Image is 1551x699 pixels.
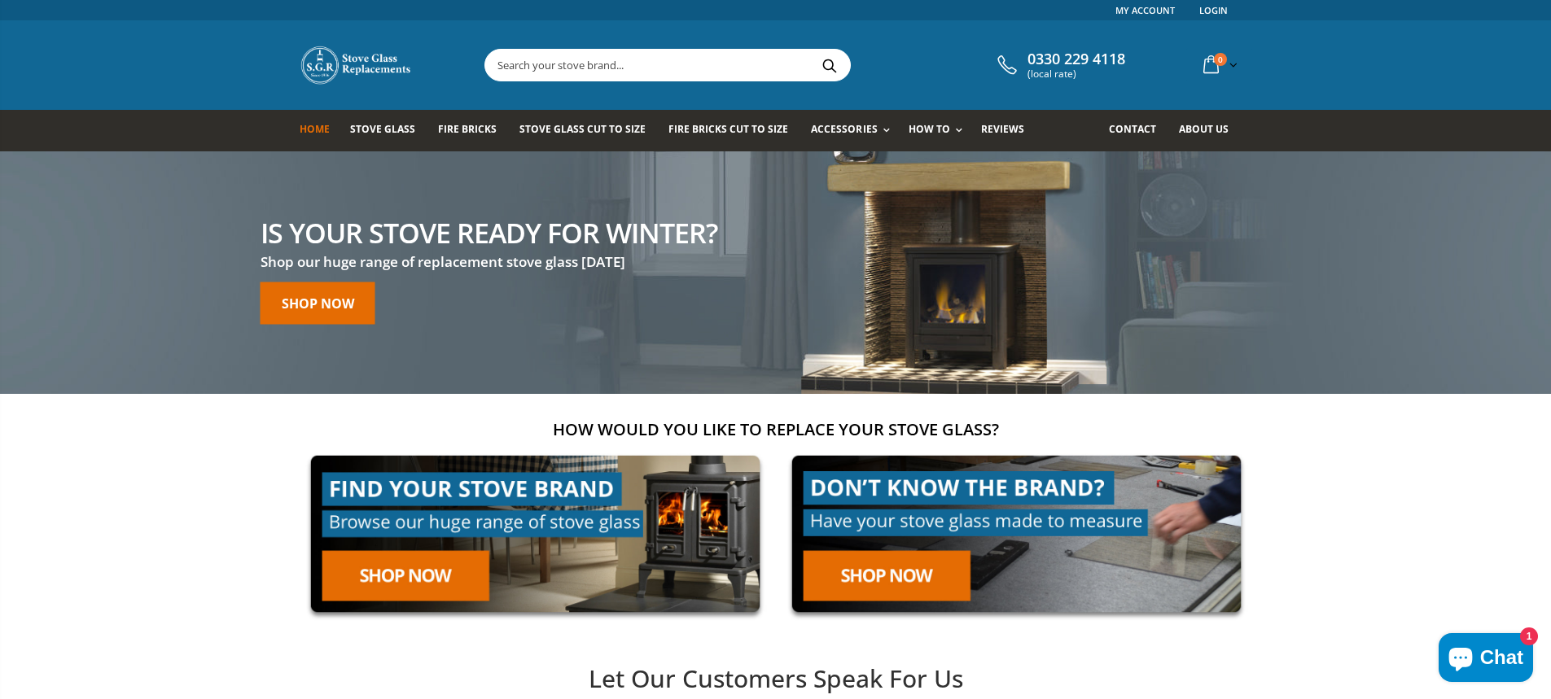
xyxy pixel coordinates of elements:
span: 0 [1214,53,1227,66]
a: Stove Glass Cut To Size [519,110,658,151]
span: How To [909,122,950,136]
span: 0330 229 4118 [1027,50,1125,68]
a: 0330 229 4118 (local rate) [993,50,1125,80]
span: Fire Bricks Cut To Size [668,122,788,136]
img: made-to-measure-cta_2cd95ceb-d519-4648-b0cf-d2d338fdf11f.jpg [781,444,1252,624]
span: About us [1179,122,1229,136]
h2: How would you like to replace your stove glass? [300,418,1252,440]
a: Reviews [981,110,1036,151]
a: Fire Bricks [438,110,509,151]
img: find-your-brand-cta_9b334d5d-5c94-48ed-825f-d7972bbdebd0.jpg [300,444,771,624]
a: 0 [1197,49,1241,81]
span: Stove Glass [350,122,415,136]
a: Shop now [261,282,375,324]
input: Search your stove brand... [485,50,1032,81]
a: Stove Glass [350,110,427,151]
button: Search [812,50,848,81]
img: Stove Glass Replacement [300,45,414,85]
h2: Is your stove ready for winter? [261,218,717,246]
a: Home [300,110,342,151]
a: About us [1179,110,1241,151]
h2: Let Our Customers Speak For Us [294,662,1258,696]
span: Home [300,122,330,136]
a: Fire Bricks Cut To Size [668,110,800,151]
a: How To [909,110,970,151]
span: Fire Bricks [438,122,497,136]
span: Contact [1109,122,1156,136]
inbox-online-store-chat: Shopify online store chat [1434,633,1538,686]
span: Accessories [811,122,877,136]
span: Stove Glass Cut To Size [519,122,646,136]
a: Contact [1109,110,1168,151]
span: Reviews [981,122,1024,136]
a: Accessories [811,110,897,151]
span: (local rate) [1027,68,1125,80]
h3: Shop our huge range of replacement stove glass [DATE] [261,252,717,271]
